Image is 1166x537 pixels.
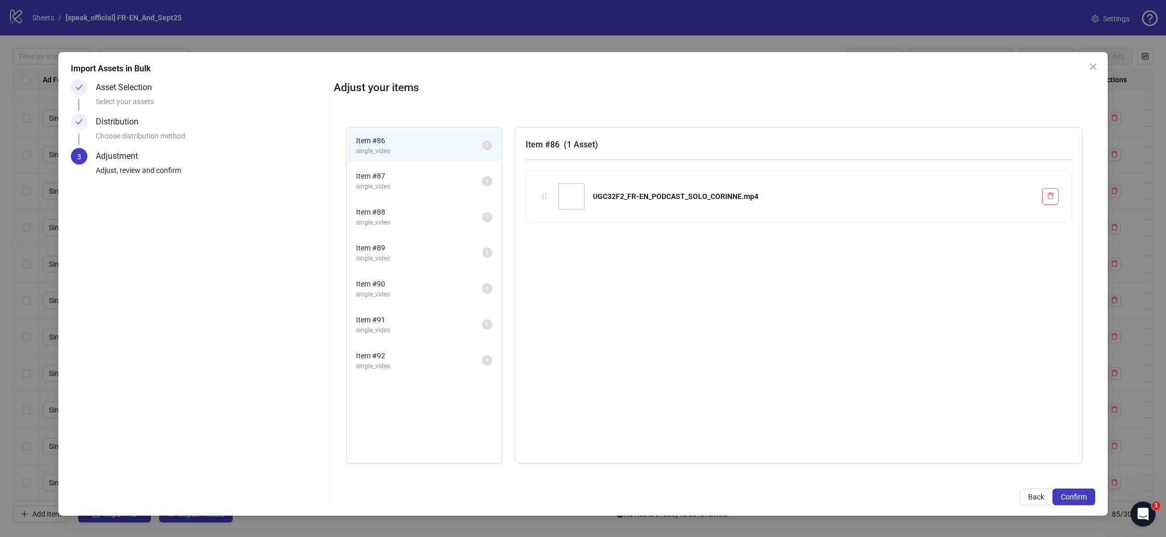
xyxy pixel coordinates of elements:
[593,191,1034,202] div: UGC32F2_FR-EN_PODCAST_SOLO_CORINNE.mp4
[485,321,489,328] span: 1
[356,242,482,254] span: Item # 89
[485,142,489,149] span: 1
[356,290,482,299] span: single_video
[1053,489,1095,505] button: Confirm
[485,249,489,256] span: 1
[356,361,482,371] span: single_video
[356,146,482,156] span: single_video
[1061,493,1087,501] span: Confirm
[96,79,160,96] div: Asset Selection
[1152,502,1160,510] span: 1
[356,326,482,335] span: single_video
[356,350,482,361] span: Item # 92
[77,153,81,161] span: 3
[1089,63,1097,71] span: close
[1028,493,1044,501] span: Back
[1020,489,1053,505] button: Back
[75,118,83,126] span: check
[485,285,489,292] span: 1
[356,218,482,228] span: single_video
[482,212,492,222] sup: 1
[96,130,325,148] div: Choose distribution method
[541,193,548,200] span: holder
[482,140,492,151] sup: 1
[485,357,489,364] span: 1
[96,96,325,114] div: Select your assets
[356,206,482,218] span: Item # 88
[1085,58,1101,75] button: Close
[96,165,325,182] div: Adjust, review and confirm
[559,183,585,209] img: UGC32F2_FR-EN_PODCAST_SOLO_CORINNE.mp4
[356,254,482,264] span: single_video
[1047,192,1054,199] span: delete
[485,178,489,185] span: 1
[356,170,482,182] span: Item # 87
[526,138,1072,151] h3: Item # 86
[96,148,146,165] div: Adjustment
[482,247,492,258] sup: 1
[1042,188,1059,205] button: Delete
[564,140,598,149] span: ( 1 Asset )
[485,214,489,221] span: 1
[96,114,147,130] div: Distribution
[356,278,482,290] span: Item # 90
[75,84,83,91] span: check
[356,314,482,326] span: Item # 91
[482,283,492,294] sup: 1
[539,191,550,202] div: holder
[482,355,492,366] sup: 1
[356,182,482,192] span: single_video
[482,176,492,186] sup: 1
[482,319,492,330] sup: 1
[356,135,482,146] span: Item # 86
[334,79,1095,96] h2: Adjust your items
[71,63,1095,75] div: Import Assets in Bulk
[1131,502,1156,527] iframe: Intercom live chat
